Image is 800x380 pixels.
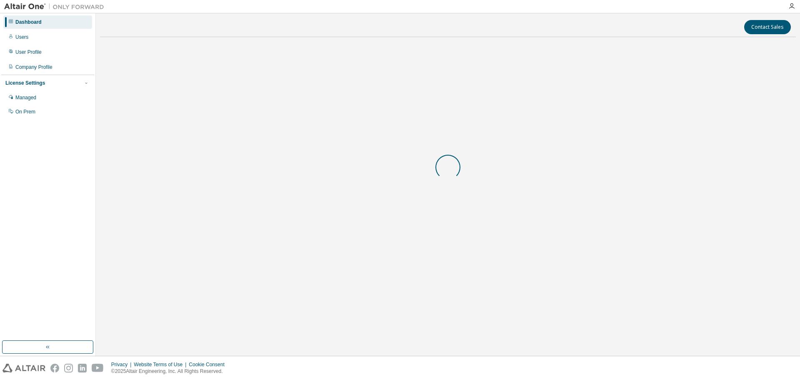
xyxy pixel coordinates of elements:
div: Users [15,34,28,40]
div: Managed [15,94,36,101]
img: youtube.svg [92,364,104,372]
img: altair_logo.svg [2,364,45,372]
div: On Prem [15,108,35,115]
img: instagram.svg [64,364,73,372]
img: facebook.svg [50,364,59,372]
img: linkedin.svg [78,364,87,372]
img: Altair One [4,3,108,11]
div: Cookie Consent [189,361,229,368]
div: Privacy [111,361,134,368]
div: License Settings [5,80,45,86]
div: Company Profile [15,64,52,70]
div: User Profile [15,49,42,55]
div: Dashboard [15,19,42,25]
button: Contact Sales [744,20,791,34]
p: © 2025 Altair Engineering, Inc. All Rights Reserved. [111,368,230,375]
div: Website Terms of Use [134,361,189,368]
